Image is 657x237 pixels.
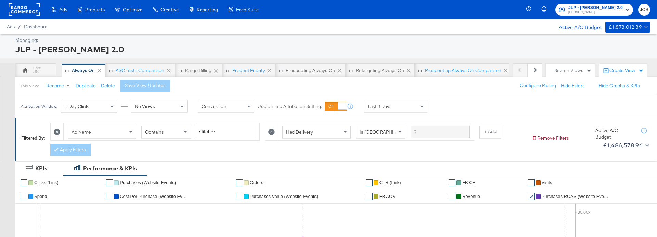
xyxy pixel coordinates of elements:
[65,103,91,109] span: 1 Day Clicks
[542,194,610,199] span: Purchases ROAS (Website Events)
[15,44,648,55] div: JLP - [PERSON_NAME] 2.0
[21,179,27,186] a: ✔
[109,68,113,72] div: Drag to reorder tab
[379,180,401,185] span: CTR (Link)
[21,83,39,89] div: This View:
[462,194,480,199] span: Revenue
[236,179,243,186] a: ✔
[368,103,392,109] span: Last 3 Days
[72,67,95,74] div: Always On
[120,194,188,199] span: Cost Per Purchase (Website Events)
[515,80,561,92] button: Configure Pacing
[83,165,137,173] div: Performance & KPIs
[41,80,77,92] button: Rename
[356,67,404,74] div: Retargeting Always On
[34,194,47,199] span: Spend
[366,179,373,186] a: ✔
[250,194,318,199] span: Purchases Value (Website Events)
[65,68,69,72] div: Drag to reorder tab
[106,193,113,200] a: ✔
[120,180,176,185] span: Purchases (Website Events)
[555,4,633,16] button: JLP - [PERSON_NAME] 2.0[PERSON_NAME]
[609,23,642,32] div: £1,873,012.39
[21,135,45,141] div: Filtered By:
[379,194,396,199] span: FB AOV
[178,68,182,72] div: Drag to reorder tab
[279,68,283,72] div: Drag to reorder tab
[250,180,263,185] span: Orders
[21,193,27,200] a: ✔
[258,103,322,110] label: Use Unified Attribution Setting:
[72,129,91,135] span: Ad Name
[479,126,501,138] button: + Add
[425,67,501,74] div: Prospecting Always On Comparison
[532,135,569,141] button: Remove Filters
[568,4,623,11] span: JLP - [PERSON_NAME] 2.0
[366,193,373,200] a: ✔
[34,180,59,185] span: Clicks (Link)
[59,7,67,12] span: Ads
[286,129,313,135] span: Had Delivery
[15,37,648,44] div: Managing:
[145,129,164,135] span: Contains
[600,140,650,151] button: £1,486,578.96
[185,67,211,74] div: Kargo Billing
[116,67,164,74] div: ASC Test - comparison
[226,68,229,72] div: Drag to reorder tab
[641,6,647,14] span: JCS
[135,103,155,109] span: No Views
[561,83,585,89] button: Hide Filters
[106,179,113,186] a: ✔
[418,68,422,72] div: Drag to reorder tab
[76,83,96,89] button: Duplicate
[202,103,226,109] span: Conversion
[101,83,115,89] button: Delete
[15,24,24,29] span: /
[462,180,476,185] span: FB CR
[528,193,535,200] a: ✔
[609,67,644,74] div: Create View
[236,193,243,200] a: ✔
[123,7,142,12] span: Optimize
[552,22,602,32] div: Active A/C Budget
[196,126,255,138] input: Enter a search term
[568,10,623,15] span: [PERSON_NAME]
[349,68,353,72] div: Drag to reorder tab
[21,104,57,109] div: Attribution Window:
[603,140,643,151] div: £1,486,578.96
[33,69,39,75] div: JS
[638,4,650,16] button: JCS
[232,67,265,74] div: Product priority
[160,7,179,12] span: Creative
[197,7,218,12] span: Reporting
[605,22,650,33] button: £1,873,012.39
[554,67,592,74] div: Search Views
[449,193,455,200] a: ✔
[85,7,105,12] span: Products
[236,7,259,12] span: Feed Suite
[35,165,47,173] div: KPIs
[598,83,640,89] button: Hide Graphs & KPIs
[542,180,552,185] span: Visits
[24,24,48,29] a: Dashboard
[449,179,455,186] a: ✔
[411,126,470,138] input: Enter a search term
[528,179,535,186] a: ✔
[286,67,335,74] div: Prospecting Always On
[7,24,15,29] span: Ads
[360,129,412,135] span: Is [GEOGRAPHIC_DATA]
[595,127,633,140] div: Active A/C Budget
